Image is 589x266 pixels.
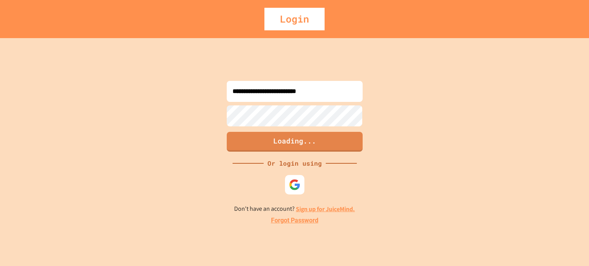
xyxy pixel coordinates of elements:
[234,204,355,214] p: Don't have an account?
[289,179,301,191] img: google-icon.svg
[296,205,355,213] a: Sign up for JuiceMind.
[264,8,325,30] div: Login
[264,159,326,168] div: Or login using
[227,132,363,152] button: Loading...
[271,216,318,225] a: Forgot Password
